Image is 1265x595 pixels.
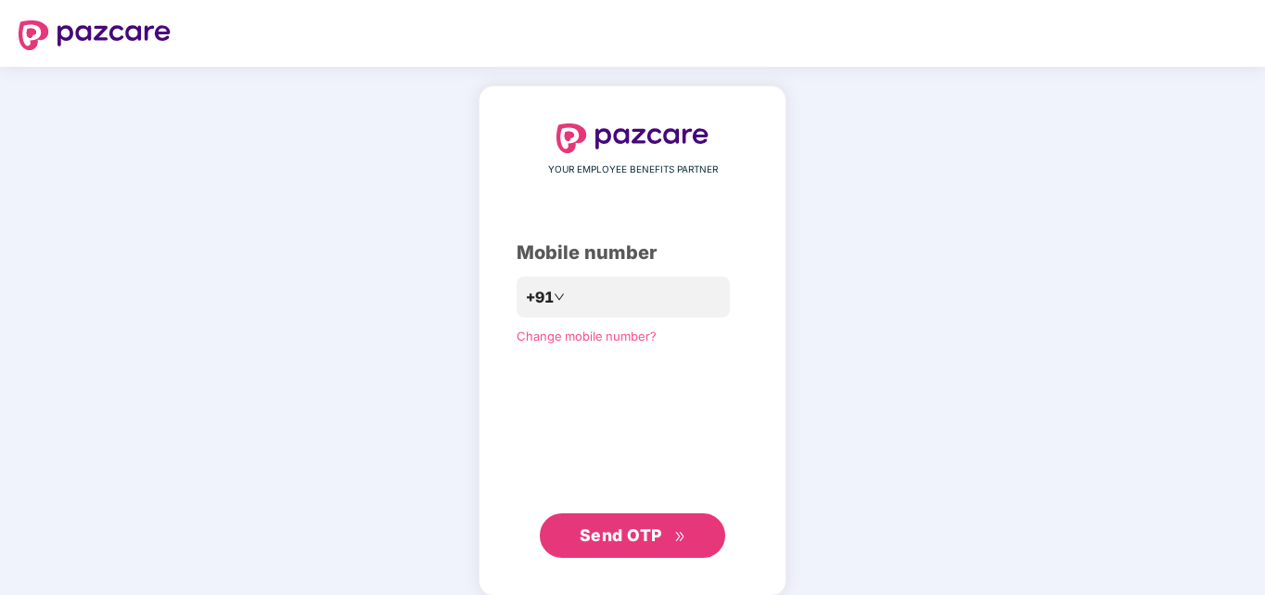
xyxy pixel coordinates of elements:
[540,513,725,558] button: Send OTPdouble-right
[517,239,748,267] div: Mobile number
[580,525,662,545] span: Send OTP
[674,531,686,543] span: double-right
[526,286,554,309] span: +91
[554,291,565,303] span: down
[556,123,709,153] img: logo
[517,329,657,343] a: Change mobile number?
[548,162,718,177] span: YOUR EMPLOYEE BENEFITS PARTNER
[19,20,171,50] img: logo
